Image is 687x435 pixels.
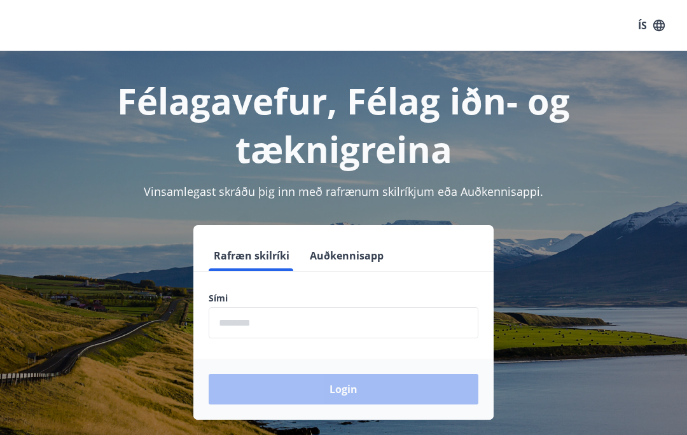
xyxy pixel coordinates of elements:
[631,14,672,37] button: ÍS
[144,184,543,199] span: Vinsamlegast skráðu þig inn með rafrænum skilríkjum eða Auðkennisappi.
[15,76,672,173] h1: Félagavefur, Félag iðn- og tæknigreina
[209,240,295,271] button: Rafræn skilríki
[209,292,478,305] label: Sími
[305,240,389,271] button: Auðkennisapp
